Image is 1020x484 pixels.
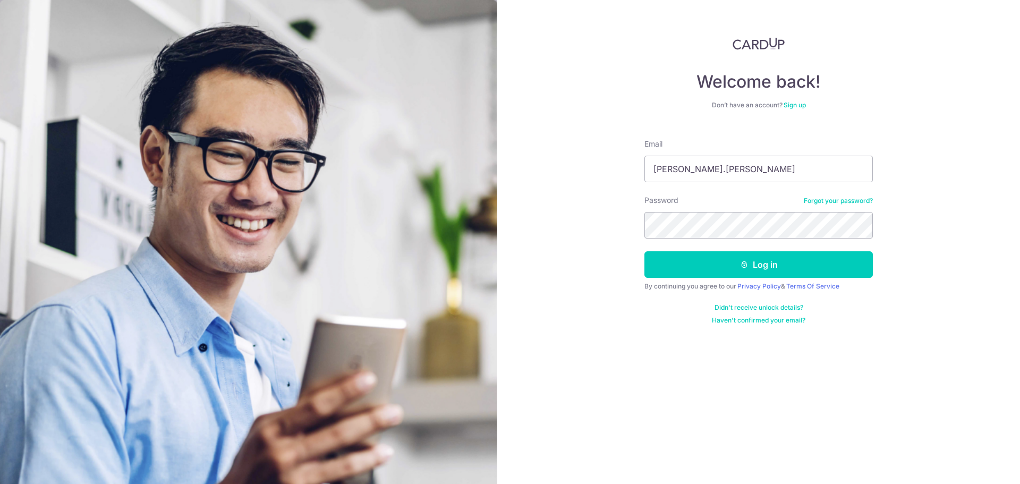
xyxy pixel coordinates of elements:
[712,316,805,325] a: Haven't confirmed your email?
[644,101,873,109] div: Don’t have an account?
[644,71,873,92] h4: Welcome back!
[784,101,806,109] a: Sign up
[786,282,839,290] a: Terms Of Service
[644,139,662,149] label: Email
[733,37,785,50] img: CardUp Logo
[737,282,781,290] a: Privacy Policy
[715,303,803,312] a: Didn't receive unlock details?
[644,251,873,278] button: Log in
[804,197,873,205] a: Forgot your password?
[644,156,873,182] input: Enter your Email
[644,282,873,291] div: By continuing you agree to our &
[644,195,678,206] label: Password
